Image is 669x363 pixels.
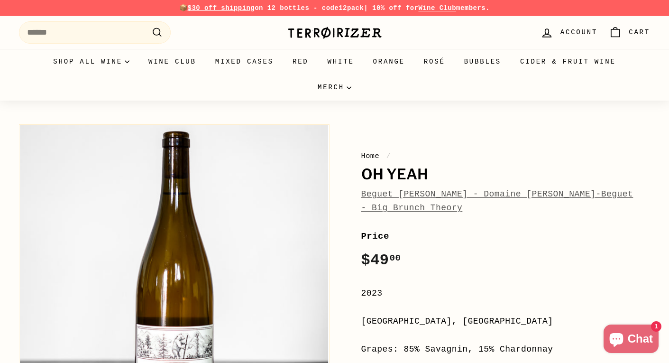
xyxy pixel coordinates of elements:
[361,167,651,183] h1: Oh Yeah
[361,315,651,328] div: [GEOGRAPHIC_DATA], [GEOGRAPHIC_DATA]
[361,229,651,243] label: Price
[418,4,456,12] a: Wine Club
[139,49,206,74] a: Wine Club
[206,49,283,74] a: Mixed Cases
[629,27,650,37] span: Cart
[535,19,603,47] a: Account
[601,325,661,355] inbox-online-store-chat: Shopify online store chat
[188,4,255,12] span: $30 off shipping
[361,189,633,213] a: Beguet [PERSON_NAME] - Domaine [PERSON_NAME]-Beguet - Big Brunch Theory
[361,287,651,300] div: 2023
[455,49,511,74] a: Bubbles
[361,150,651,162] nav: breadcrumbs
[283,49,318,74] a: Red
[339,4,364,12] strong: 12pack
[389,253,401,263] sup: 00
[19,3,650,13] p: 📦 on 12 bottles - code | 10% off for members.
[361,343,651,356] div: Grapes: 85% Savagnin, 15% Chardonnay
[414,49,455,74] a: Rosé
[603,19,656,47] a: Cart
[364,49,414,74] a: Orange
[44,49,139,74] summary: Shop all wine
[384,152,394,160] span: /
[308,74,361,100] summary: Merch
[361,152,380,160] a: Home
[560,27,597,37] span: Account
[361,251,401,269] span: $49
[511,49,625,74] a: Cider & Fruit Wine
[318,49,364,74] a: White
